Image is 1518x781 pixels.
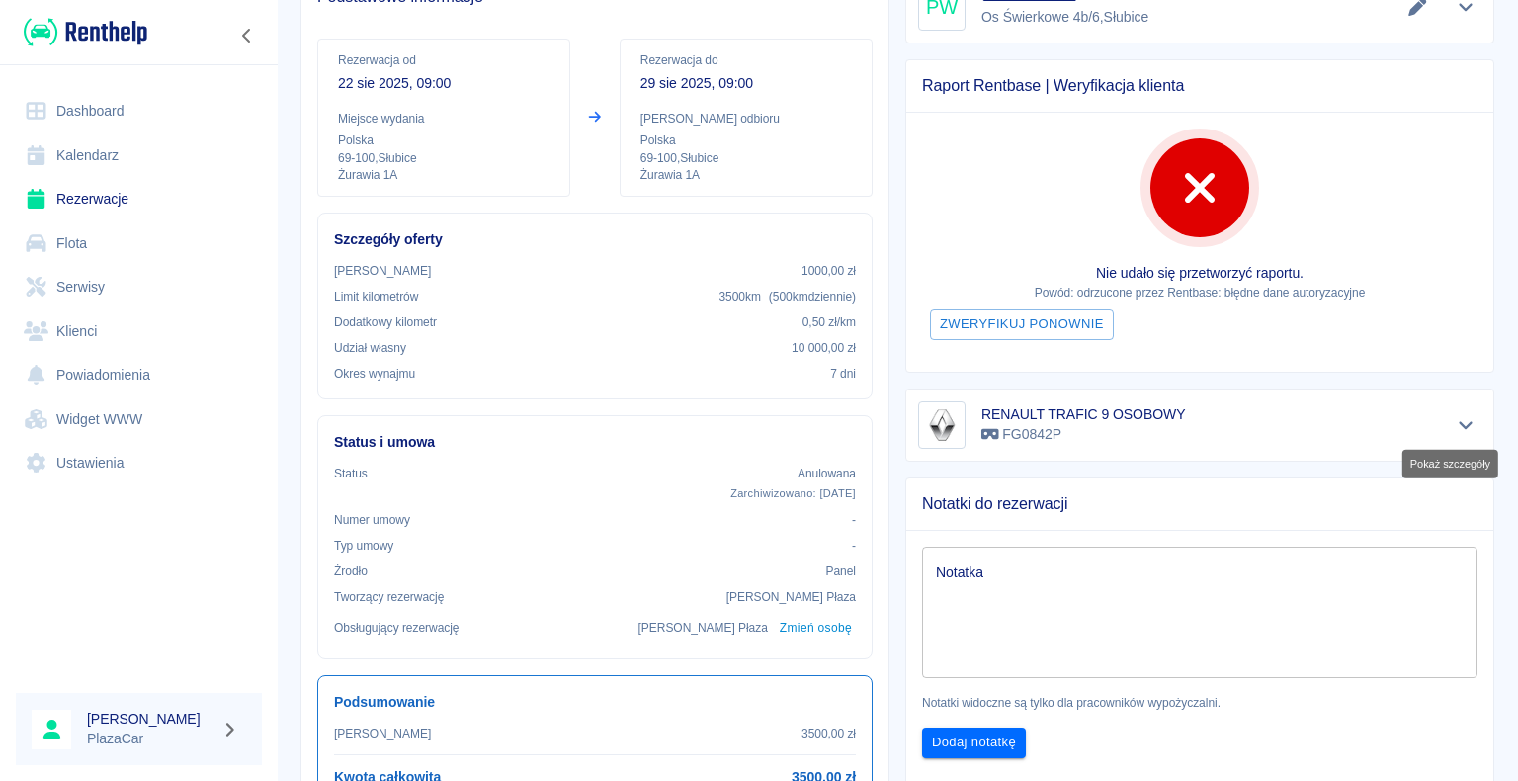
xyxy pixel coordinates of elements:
p: 22 sie 2025, 09:00 [338,73,549,94]
p: Żrodło [334,563,368,580]
span: Notatki do rezerwacji [922,494,1477,514]
p: Anulowana [730,465,856,482]
a: Flota [16,221,262,266]
a: Kalendarz [16,133,262,178]
span: ( 500 km dziennie ) [769,290,856,304]
p: Powód: odrzucone przez Rentbase: błędne dane autoryzacyjne [922,284,1477,302]
p: Typ umowy [334,537,393,555]
p: FG0842P [981,424,1186,445]
p: [PERSON_NAME] Płaza [638,619,768,637]
h6: [PERSON_NAME] [87,709,213,729]
button: Dodaj notatkę [922,728,1026,758]
button: Zmień osobę [776,614,856,643]
p: Polska [640,131,852,149]
a: Powiadomienia [16,353,262,397]
p: Miejsce wydania [338,110,549,128]
p: Status [334,465,368,482]
p: 69-100 , Słubice [640,149,852,167]
a: Ustawienia [16,441,262,485]
p: Dodatkowy kilometr [334,313,437,331]
p: Okres wynajmu [334,365,415,383]
a: Serwisy [16,265,262,309]
p: Tworzący rezerwację [334,588,444,606]
a: Rezerwacje [16,177,262,221]
p: Żurawia 1A [338,167,549,184]
p: [PERSON_NAME] odbioru [640,110,852,128]
p: Nie udało się przetworzyć raportu. [922,263,1477,284]
p: 10 000,00 zł [792,339,856,357]
a: Klienci [16,309,262,354]
p: Panel [826,563,857,580]
p: 7 dni [830,365,856,383]
button: Pokaż szczegóły [1450,411,1482,439]
p: Limit kilometrów [334,288,418,305]
img: Image [922,405,962,445]
p: - [852,511,856,529]
p: 69-100 , Słubice [338,149,549,167]
p: Żurawia 1A [640,167,852,184]
button: Zweryfikuj ponownie [930,309,1114,340]
p: Notatki widoczne są tylko dla pracowników wypożyczalni. [922,694,1477,712]
p: Polska [338,131,549,149]
a: Dashboard [16,89,262,133]
img: Renthelp logo [24,16,147,48]
div: Pokaż szczegóły [1402,450,1498,478]
p: Numer umowy [334,511,410,529]
span: Zarchiwizowano: [DATE] [730,487,856,499]
a: Renthelp logo [16,16,147,48]
p: 1000,00 zł [801,262,856,280]
p: - [852,537,856,555]
span: Raport Rentbase | Weryfikacja klienta [922,76,1477,96]
p: [PERSON_NAME] [334,725,431,742]
p: PlazaCar [87,729,213,749]
p: Obsługujący rezerwację [334,619,460,637]
p: 3500 km [718,288,856,305]
h6: Podsumowanie [334,692,856,713]
p: 29 sie 2025, 09:00 [640,73,852,94]
p: [PERSON_NAME] [334,262,431,280]
p: [PERSON_NAME] Płaza [726,588,856,606]
p: Udział własny [334,339,406,357]
p: 0,50 zł /km [802,313,856,331]
p: Rezerwacja do [640,51,852,69]
h6: Szczegóły oferty [334,229,856,250]
button: Zwiń nawigację [232,23,262,48]
p: Rezerwacja od [338,51,549,69]
h6: Status i umowa [334,432,856,453]
p: 3500,00 zł [801,725,856,742]
a: Widget WWW [16,397,262,442]
p: Os Świerkowe 4b/6 , Słubice [981,7,1152,28]
h6: RENAULT TRAFIC 9 OSOBOWY [981,404,1186,424]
